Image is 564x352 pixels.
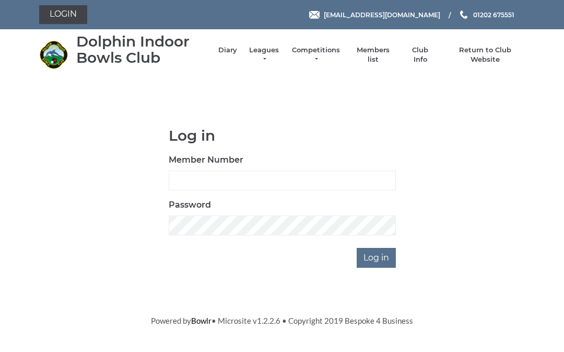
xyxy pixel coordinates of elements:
a: Leagues [248,46,280,64]
a: Login [39,5,87,24]
img: Phone us [460,10,467,19]
h1: Log in [169,128,396,144]
a: Club Info [405,46,436,64]
span: Powered by • Microsite v1.2.2.6 • Copyright 2019 Bespoke 4 Business [151,316,413,325]
a: Return to Club Website [446,46,525,64]
span: [EMAIL_ADDRESS][DOMAIN_NAME] [324,10,440,18]
label: Password [169,199,211,211]
span: 01202 675551 [473,10,514,18]
div: Dolphin Indoor Bowls Club [76,33,208,66]
a: Members list [351,46,394,64]
a: Bowlr [191,316,211,325]
img: Email [309,11,320,19]
a: Email [EMAIL_ADDRESS][DOMAIN_NAME] [309,10,440,20]
a: Phone us 01202 675551 [459,10,514,20]
label: Member Number [169,154,243,166]
img: Dolphin Indoor Bowls Club [39,40,68,69]
a: Competitions [291,46,341,64]
a: Diary [218,46,237,55]
input: Log in [357,248,396,268]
